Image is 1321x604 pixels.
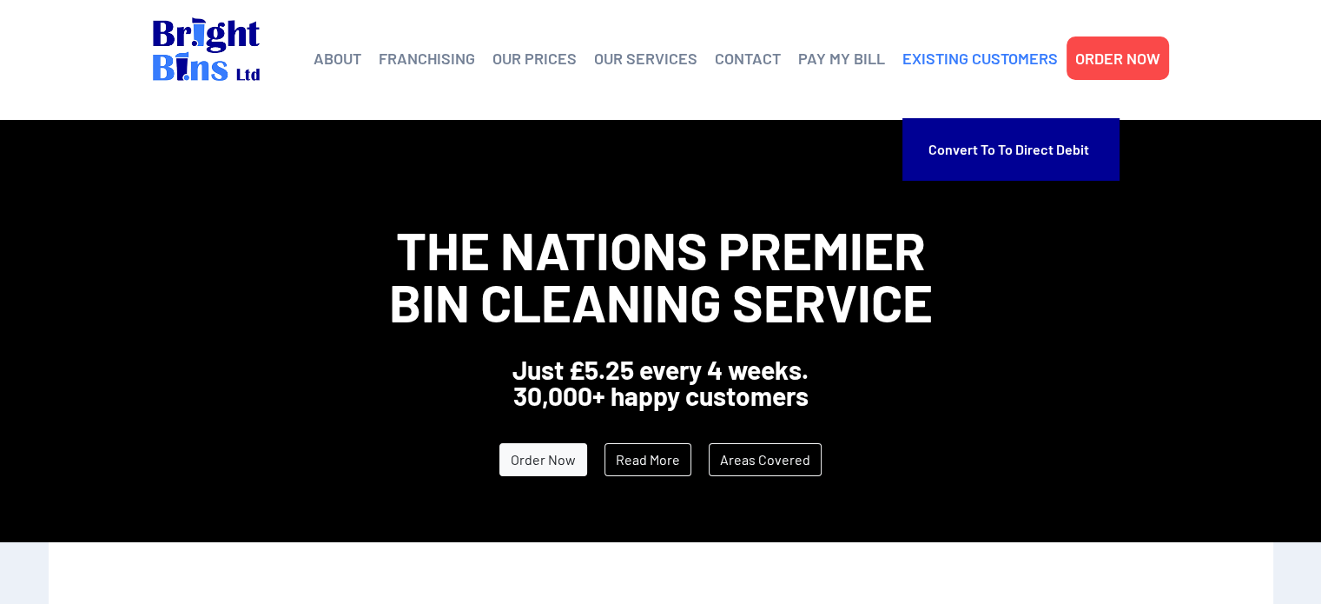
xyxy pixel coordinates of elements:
a: Areas Covered [709,443,822,476]
a: CONTACT [715,45,781,71]
a: Order Now [499,443,587,476]
a: ABOUT [314,45,361,71]
a: PAY MY BILL [798,45,885,71]
a: FRANCHISING [379,45,475,71]
a: EXISTING CUSTOMERS [902,45,1058,71]
a: Read More [604,443,691,476]
a: OUR SERVICES [594,45,697,71]
a: Convert to To Direct Debit [928,127,1093,172]
a: ORDER NOW [1075,45,1160,71]
span: The Nations Premier Bin Cleaning Service [389,218,933,333]
a: OUR PRICES [492,45,577,71]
